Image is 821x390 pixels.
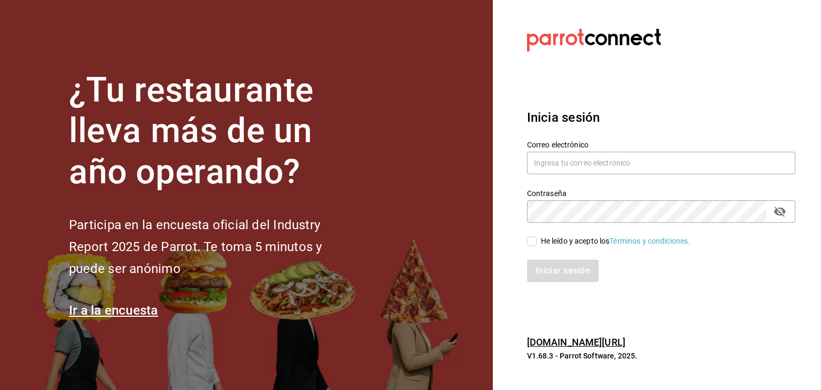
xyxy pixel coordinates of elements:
[527,108,795,127] h3: Inicia sesión
[69,214,358,279] h2: Participa en la encuesta oficial del Industry Report 2025 de Parrot. Te toma 5 minutos y puede se...
[69,303,158,318] a: Ir a la encuesta
[69,70,358,193] h1: ¿Tu restaurante lleva más de un año operando?
[771,202,789,221] button: passwordField
[527,152,795,174] input: Ingresa tu correo electrónico
[541,236,691,247] div: He leído y acepto los
[527,337,625,348] a: [DOMAIN_NAME][URL]
[609,237,690,245] a: Términos y condiciones.
[527,189,795,197] label: Contraseña
[527,350,795,361] p: V1.68.3 - Parrot Software, 2025.
[527,141,795,148] label: Correo electrónico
